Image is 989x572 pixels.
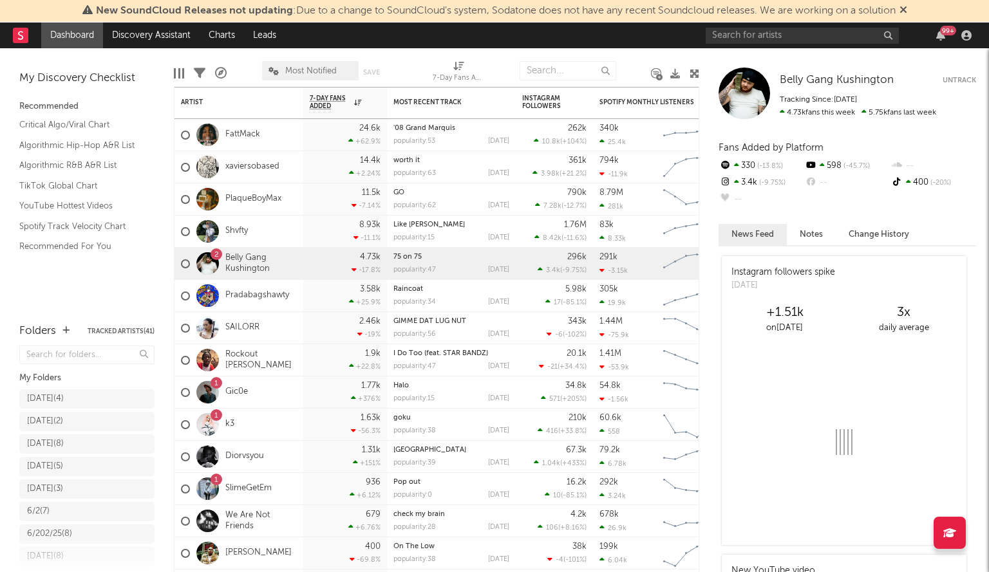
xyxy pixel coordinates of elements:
span: +8.16 % [560,524,585,531]
div: -11.9k [599,170,628,178]
div: 79.2k [599,446,620,454]
button: Save [363,69,380,76]
span: 3.4k [546,267,560,274]
div: -56.3 % [351,427,381,435]
div: popularity: 38 [393,556,436,563]
div: popularity: 39 [393,459,436,466]
div: 6/2 ( 7 ) [27,504,50,519]
button: Untrack [943,74,976,87]
span: +104 % [562,138,585,145]
div: -- [890,158,976,174]
a: check my brain [393,511,445,518]
div: ( ) [539,362,587,371]
div: 790k [567,189,587,197]
div: '08 Grand Marquis [393,125,509,132]
div: [DATE] ( 4 ) [27,391,64,407]
span: -6 [555,331,563,338]
a: [DATE](8) [19,547,155,566]
a: GIMME DAT LUG NUT [393,318,466,325]
input: Search for artists [706,28,899,44]
div: Halo [393,382,509,389]
div: Filters [194,55,205,92]
span: +33.8 % [560,428,585,435]
div: daily average [844,320,963,336]
div: 1.63k [361,414,381,422]
div: +376 % [351,394,381,403]
a: Belly Gang Kushington [780,74,894,87]
div: +1.51k [725,305,844,320]
div: 38k [572,542,587,551]
div: 34.8k [565,382,587,390]
span: -12.7 % [563,203,585,210]
div: 3.24k [599,492,626,500]
svg: Chart title [657,183,715,216]
input: Search for folders... [19,346,155,364]
div: +151 % [353,459,381,467]
a: worth it [393,157,420,164]
span: 7.28k [543,203,561,210]
div: -17.8 % [352,266,381,274]
svg: Chart title [657,119,715,151]
a: [GEOGRAPHIC_DATA] [393,447,466,454]
div: ( ) [545,491,587,499]
div: popularity: 38 [393,427,436,434]
div: 5.98k [565,285,587,293]
button: 99+ [936,30,945,41]
div: Pop out [393,479,509,486]
div: ( ) [534,137,587,145]
div: [DATE] [731,279,835,292]
div: 281k [599,202,623,210]
span: +205 % [562,396,585,403]
button: Change History [836,224,922,245]
a: Rockout [PERSON_NAME] [225,349,297,371]
a: [DATE](4) [19,389,155,409]
div: 794k [599,156,619,165]
div: 67.3k [566,446,587,454]
a: TikTok Global Chart [19,179,142,193]
div: [DATE] [488,427,509,434]
div: [DATE] [488,299,509,306]
span: 7-Day Fans Added [310,95,351,110]
div: 361k [569,156,587,165]
div: 6.78k [599,459,626,468]
div: 3 x [844,305,963,320]
div: 11.5k [362,189,381,197]
div: 1.9k [365,349,381,358]
div: 305k [599,285,618,293]
span: -85.1 % [563,299,585,306]
a: I Do Too (feat. STAR BANDZ) [393,350,488,357]
div: [DATE] ( 5 ) [27,459,63,474]
a: Gic0e [225,387,248,398]
a: Charts [200,23,244,48]
div: [DATE] [488,556,509,563]
div: 2.46k [359,317,381,326]
span: 1.04k [542,460,560,467]
div: [DATE] ( 8 ) [27,436,64,452]
span: +34.4 % [560,364,585,371]
span: +433 % [562,460,585,467]
div: 400 [365,542,381,551]
span: 10 [553,492,561,499]
div: 678k [599,510,619,519]
span: 106 [546,524,558,531]
div: [DATE] [488,234,509,241]
a: 6/202/25(8) [19,524,155,544]
a: [DATE](2) [19,412,155,431]
div: [DATE] [488,524,509,531]
div: [DATE] [488,492,509,499]
div: popularity: 15 [393,234,435,241]
span: 4.73k fans this week [780,109,855,116]
svg: Chart title [657,280,715,312]
div: 24.6k [359,124,381,133]
a: 75 on 75 [393,254,422,261]
div: popularity: 15 [393,395,435,402]
div: -7.14 % [352,201,381,210]
a: Raincoat [393,286,423,293]
div: worth it [393,157,509,164]
span: -101 % [565,557,585,564]
div: ( ) [534,234,587,242]
div: popularity: 56 [393,331,436,338]
span: 5.75k fans last week [780,109,936,116]
div: ( ) [532,169,587,178]
div: [DATE] [488,459,509,466]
